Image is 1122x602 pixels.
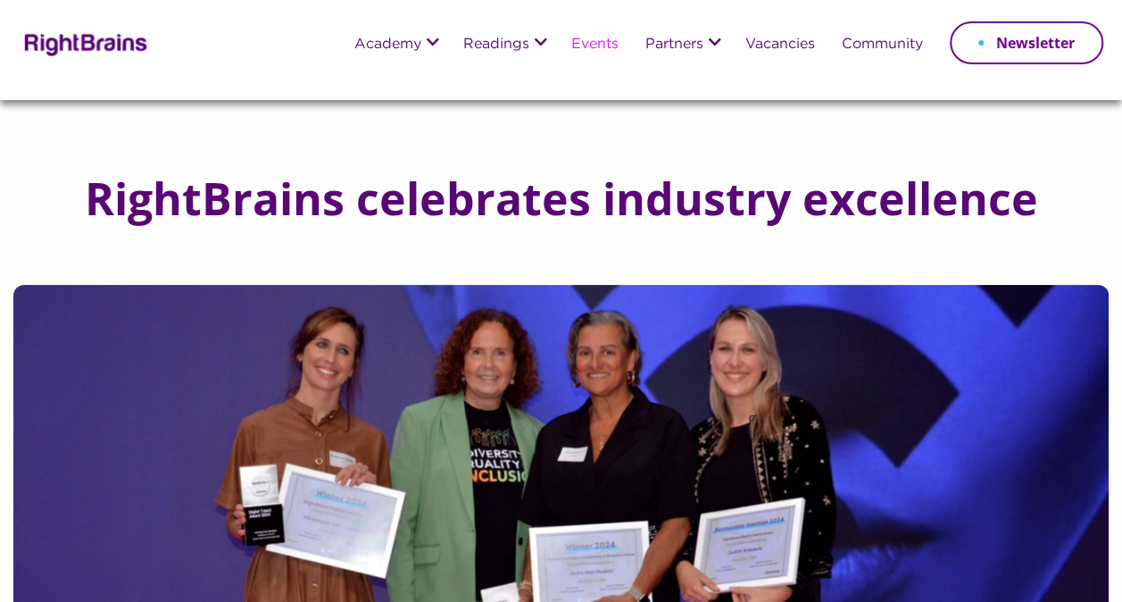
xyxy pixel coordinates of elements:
a: Partners [645,38,703,53]
a: Events [571,38,619,53]
a: Vacancies [745,38,815,53]
h1: RightBrains celebrates industry excellence [85,176,1038,221]
img: Rightbrains [19,30,148,56]
a: Readings [463,38,529,53]
a: Community [842,38,923,53]
a: Newsletter [950,21,1103,64]
a: Academy [354,38,421,53]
